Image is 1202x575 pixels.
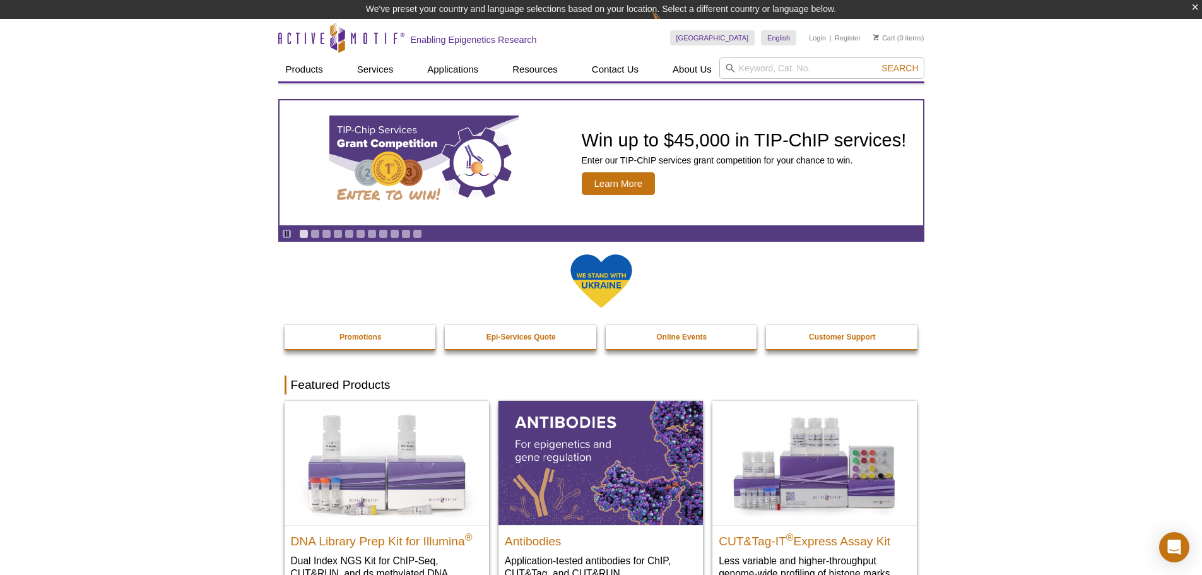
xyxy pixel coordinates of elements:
[878,62,922,74] button: Search
[280,100,923,225] article: TIP-ChIP Services Grant Competition
[329,116,519,210] img: TIP-ChIP Services Grant Competition
[582,172,656,195] span: Learn More
[873,34,879,40] img: Your Cart
[282,229,292,239] a: Toggle autoplay
[310,229,320,239] a: Go to slide 2
[505,529,697,548] h2: Antibodies
[285,376,918,394] h2: Featured Products
[299,229,309,239] a: Go to slide 1
[809,33,826,42] a: Login
[285,401,489,525] img: DNA Library Prep Kit for Illumina
[350,57,401,81] a: Services
[606,325,758,349] a: Online Events
[445,325,598,349] a: Epi-Services Quote
[465,531,473,542] sup: ®
[873,30,924,45] li: (0 items)
[582,155,907,166] p: Enter our TIP-ChIP services grant competition for your chance to win.
[652,9,685,39] img: Change Here
[356,229,365,239] a: Go to slide 6
[881,63,918,73] span: Search
[278,57,331,81] a: Products
[390,229,399,239] a: Go to slide 9
[345,229,354,239] a: Go to slide 5
[835,33,861,42] a: Register
[670,30,755,45] a: [GEOGRAPHIC_DATA]
[339,333,382,341] strong: Promotions
[719,529,910,548] h2: CUT&Tag-IT Express Assay Kit
[809,333,875,341] strong: Customer Support
[786,531,794,542] sup: ®
[656,333,707,341] strong: Online Events
[280,100,923,225] a: TIP-ChIP Services Grant Competition Win up to $45,000 in TIP-ChIP services! Enter our TIP-ChIP se...
[367,229,377,239] a: Go to slide 7
[291,529,483,548] h2: DNA Library Prep Kit for Illumina
[582,131,907,150] h2: Win up to $45,000 in TIP-ChIP services!
[570,253,633,309] img: We Stand With Ukraine
[1159,532,1189,562] div: Open Intercom Messenger
[486,333,556,341] strong: Epi-Services Quote
[505,57,565,81] a: Resources
[379,229,388,239] a: Go to slide 8
[719,57,924,79] input: Keyword, Cat. No.
[766,325,919,349] a: Customer Support
[873,33,895,42] a: Cart
[420,57,486,81] a: Applications
[411,34,537,45] h2: Enabling Epigenetics Research
[413,229,422,239] a: Go to slide 11
[333,229,343,239] a: Go to slide 4
[322,229,331,239] a: Go to slide 3
[401,229,411,239] a: Go to slide 10
[665,57,719,81] a: About Us
[761,30,796,45] a: English
[712,401,917,525] img: CUT&Tag-IT® Express Assay Kit
[584,57,646,81] a: Contact Us
[830,30,832,45] li: |
[285,325,437,349] a: Promotions
[498,401,703,525] img: All Antibodies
